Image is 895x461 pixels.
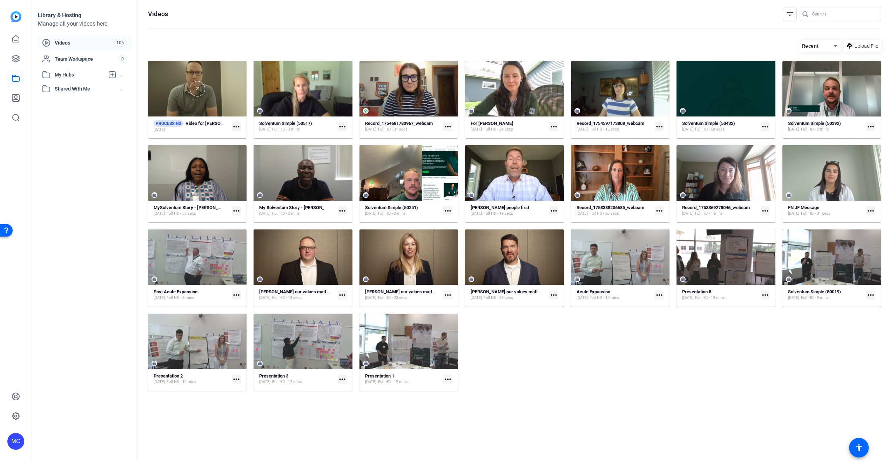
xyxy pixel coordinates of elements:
span: [DATE] [577,211,588,216]
a: Acute Expansion[DATE]Full HD - 10 mins [577,289,652,301]
mat-icon: more_horiz [338,122,347,131]
a: [PERSON_NAME] people first[DATE]Full HD - 19 secs [471,205,546,216]
span: Full HD - 28 secs [590,211,619,216]
span: Full HD - 1 mins [695,211,723,216]
mat-icon: more_horiz [866,122,875,131]
span: Full HD - 23 secs [484,295,513,301]
span: Full HD - 15 secs [590,127,619,132]
span: Full HD - 13 secs [272,295,302,301]
strong: Solventum Simple (50251) [365,205,418,210]
span: Videos [55,39,113,46]
span: [DATE] [365,211,376,216]
span: PROCESSING [154,120,183,127]
strong: FN JF Message [788,205,819,210]
strong: Solventum Simple (50432) [682,121,735,126]
mat-icon: more_horiz [443,122,452,131]
mat-icon: accessibility [855,443,863,452]
strong: Post Acute Expansion [154,289,197,294]
span: Full HD - 31 secs [801,211,830,216]
span: Full HD - 2 mins [272,211,300,216]
strong: My Solventum Story - [PERSON_NAME] [259,205,338,210]
mat-icon: more_horiz [655,206,664,215]
img: blue-gradient.svg [11,11,21,22]
span: Recent [802,43,819,49]
span: [DATE] [471,295,482,301]
strong: For [PERSON_NAME] [471,121,513,126]
span: Full HD - 23 secs [378,295,408,301]
span: [DATE] [259,211,270,216]
div: Library & Hosting [38,11,131,20]
span: Full HD - 13 mins [695,295,725,301]
div: MC [7,433,24,450]
a: Record_1753369278046_webcam[DATE]Full HD - 1 mins [682,205,758,216]
a: Solventum Simple (50517)[DATE]Full HD - 3 mins [259,121,335,132]
span: [DATE] [259,127,270,132]
mat-expansion-panel-header: Shared With Me [38,82,131,96]
mat-icon: more_horiz [761,290,770,300]
a: [PERSON_NAME] our values matter[DATE]Full HD - 23 secs [471,289,546,301]
span: Full HD - 2 mins [801,127,829,132]
mat-icon: more_horiz [549,122,558,131]
mat-icon: more_horiz [232,375,241,384]
span: [DATE] [471,127,482,132]
span: [DATE] [365,379,376,385]
span: Full HD - 57 secs [167,211,196,216]
a: Post Acute Expansion[DATE]Full HD - 8 mins [154,289,229,301]
mat-icon: more_horiz [443,206,452,215]
strong: Record_1754597173808_webcam [577,121,644,126]
strong: Presentation 3 [259,373,288,379]
span: My Hubs [55,71,105,79]
span: Full HD - 24 secs [484,127,513,132]
strong: Solventum Simple (50019) [788,289,841,294]
mat-icon: more_horiz [761,122,770,131]
span: [DATE] [154,127,165,133]
mat-icon: more_horiz [232,290,241,300]
a: Presentation 3[DATE]Full HD - 12 mins [259,373,335,385]
span: Team Workspace [55,55,118,62]
span: Full HD - 12 mins [378,379,408,385]
span: [DATE] [788,211,799,216]
a: Solventum Simple (50392)[DATE]Full HD - 2 mins [788,121,863,132]
mat-icon: filter_list [786,10,794,18]
span: Full HD - 12 mins [272,379,302,385]
span: [DATE] [788,295,799,301]
strong: Video for [PERSON_NAME] [186,121,240,126]
strong: Record_1753388206685_webcam [577,205,644,210]
input: Search [812,10,875,18]
mat-icon: more_horiz [761,206,770,215]
span: [DATE] [365,295,376,301]
a: Solventum Simple (50019)[DATE]Full HD - 9 mins [788,289,863,301]
mat-icon: more_horiz [232,122,241,131]
mat-icon: more_horiz [549,290,558,300]
mat-icon: more_horiz [232,206,241,215]
button: Upload File [844,40,881,52]
mat-icon: more_horiz [443,375,452,384]
span: Upload File [854,42,878,50]
span: [DATE] [154,379,165,385]
mat-icon: more_horiz [655,290,664,300]
span: Full HD - 2 mins [378,211,406,216]
span: Full HD - 12 mins [167,379,196,385]
span: Full HD - 3 mins [272,127,300,132]
span: Full HD - 9 mins [801,295,829,301]
span: 105 [113,39,127,47]
strong: [PERSON_NAME] our values matter [365,289,436,294]
span: Full HD - 8 mins [167,295,194,301]
span: Shared With Me [55,85,120,93]
span: [DATE] [682,295,693,301]
span: [DATE] [259,379,270,385]
strong: Acute Expansion [577,289,610,294]
mat-icon: more_horiz [338,375,347,384]
span: Full HD - 19 secs [484,211,513,216]
a: FN JF Message[DATE]Full HD - 31 secs [788,205,863,216]
span: Full HD - 59 secs [695,127,725,132]
strong: Presentation 1 [365,373,394,379]
div: Manage all your videos here [38,20,131,28]
span: [DATE] [365,127,376,132]
mat-expansion-panel-header: My Hubs [38,68,131,82]
strong: Presentation 2 [154,373,183,379]
mat-icon: more_horiz [549,206,558,215]
a: Presentation 5[DATE]Full HD - 13 mins [682,289,758,301]
strong: [PERSON_NAME] our values matter [471,289,542,294]
span: Full HD - 10 mins [590,295,619,301]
